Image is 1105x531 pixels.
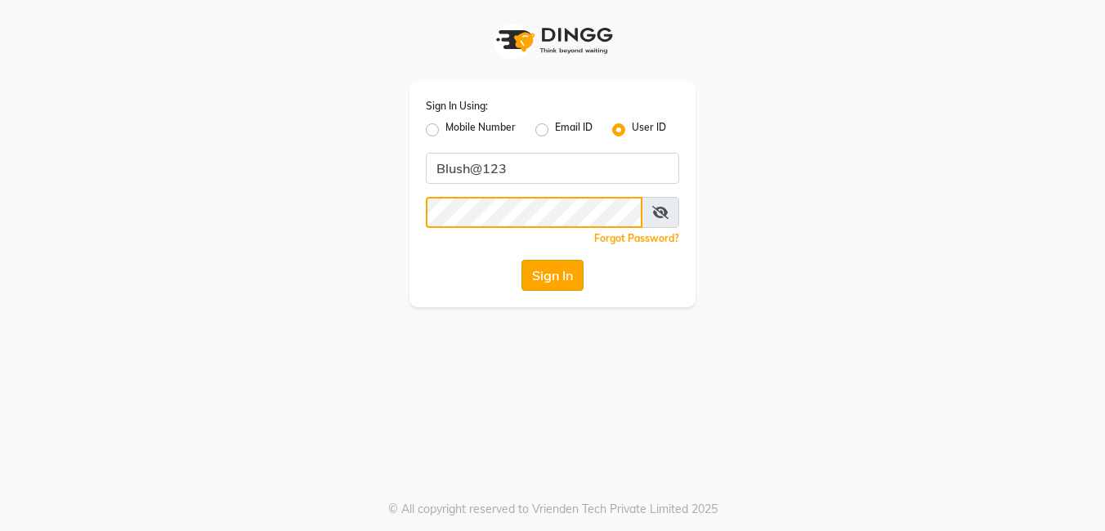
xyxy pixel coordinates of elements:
img: logo1.svg [487,16,618,65]
label: Mobile Number [445,120,516,140]
input: Username [426,197,642,228]
input: Username [426,153,679,184]
label: Email ID [555,120,593,140]
a: Forgot Password? [594,232,679,244]
button: Sign In [521,260,584,291]
label: Sign In Using: [426,99,488,114]
label: User ID [632,120,666,140]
